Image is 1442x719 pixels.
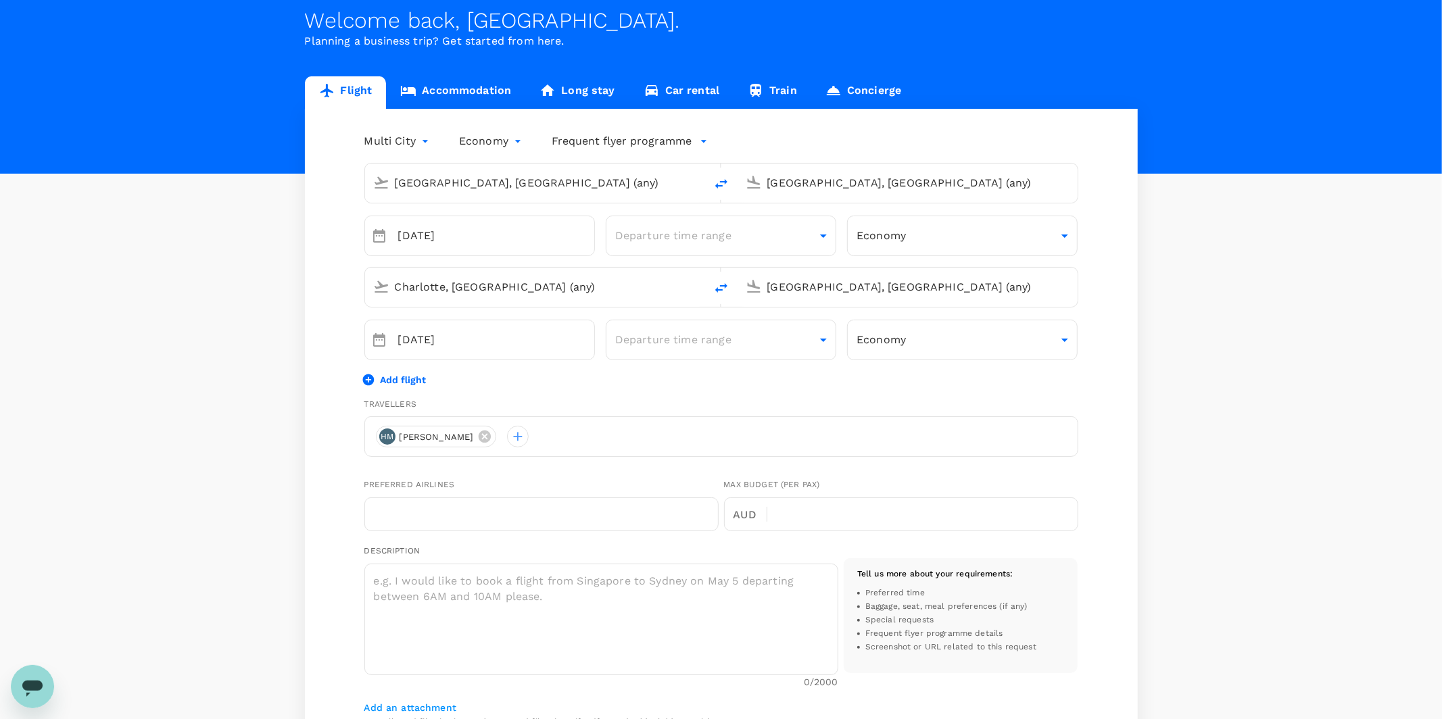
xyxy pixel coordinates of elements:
[767,276,1049,297] input: Going to
[615,228,815,244] p: Departure time range
[615,332,815,348] p: Departure time range
[305,33,1138,49] p: Planning a business trip? Get started from here.
[395,276,677,297] input: Depart from
[381,373,427,387] p: Add flight
[629,76,734,109] a: Car rental
[398,320,595,360] input: Travel date
[1068,181,1071,184] button: Open
[395,172,677,193] input: Depart from
[459,130,525,152] div: Economy
[865,614,934,627] span: Special requests
[398,216,595,256] input: Travel date
[386,76,525,109] a: Accommodation
[364,702,457,713] span: Add an attachment
[865,587,925,600] span: Preferred time
[724,478,1078,492] div: Max Budget (per pax)
[804,675,838,689] p: 0 /2000
[376,426,497,447] div: HM[PERSON_NAME]
[366,222,393,249] button: Choose date, selected date is Nov 16, 2025
[552,133,692,149] p: Frequent flyer programme
[1068,285,1071,288] button: Open
[705,272,738,304] button: delete
[606,322,836,357] div: Departure time range
[847,219,1078,253] div: Economy
[696,285,698,288] button: Open
[865,600,1028,614] span: Baggage, seat, meal preferences (if any)
[364,130,433,152] div: Multi City
[391,430,482,444] span: [PERSON_NAME]
[696,181,698,184] button: Open
[364,398,1078,412] div: Travellers
[734,76,811,109] a: Train
[606,218,836,253] div: Departure time range
[705,168,738,200] button: delete
[767,172,1049,193] input: Going to
[305,8,1138,33] div: Welcome back , [GEOGRAPHIC_DATA] .
[734,507,767,523] p: AUD
[525,76,629,109] a: Long stay
[552,133,708,149] button: Frequent flyer programme
[865,627,1003,641] span: Frequent flyer programme details
[305,76,387,109] a: Flight
[857,569,1013,578] span: Tell us more about your requirements :
[811,76,915,109] a: Concierge
[366,326,393,353] button: Choose date, selected date is Nov 22, 2025
[379,428,395,445] div: HM
[11,665,54,708] iframe: Button to launch messaging window
[865,641,1036,654] span: Screenshot or URL related to this request
[847,323,1078,357] div: Economy
[364,546,420,555] span: Description
[364,373,427,387] button: Add flight
[364,478,719,492] div: Preferred Airlines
